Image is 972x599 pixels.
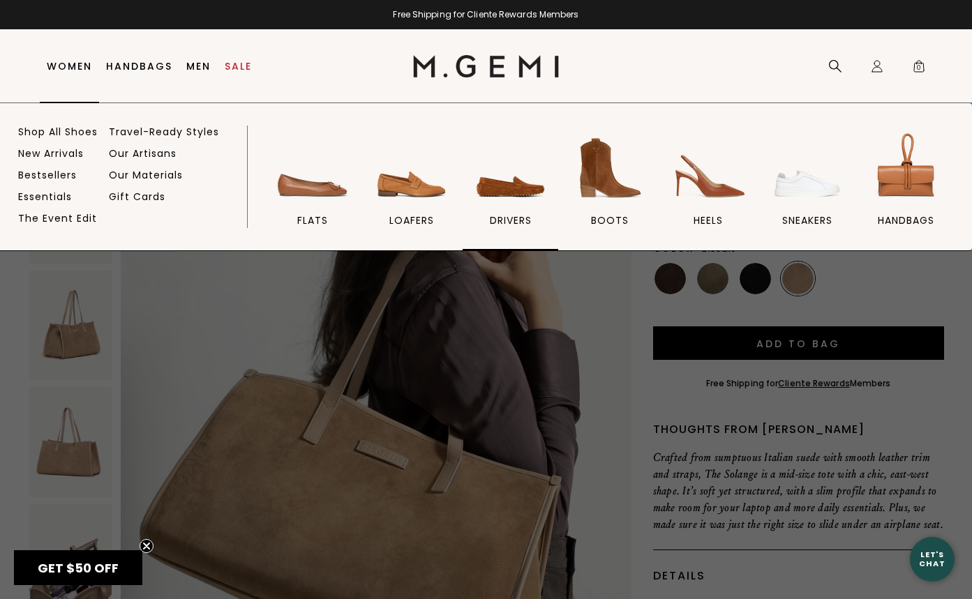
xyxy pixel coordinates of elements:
span: sneakers [782,214,832,227]
span: heels [694,214,723,227]
a: New Arrivals [18,147,84,160]
span: flats [297,214,328,227]
span: BOOTS [591,214,629,227]
button: Close teaser [140,539,154,553]
a: Handbags [106,61,172,72]
a: Gift Cards [109,190,165,203]
img: M.Gemi [413,55,559,77]
a: Essentials [18,190,72,203]
div: GET $50 OFFClose teaser [14,550,142,585]
a: sneakers [760,129,855,250]
img: sneakers [768,129,846,207]
a: Travel-Ready Styles [109,126,219,138]
img: heels [669,129,747,207]
a: Women [47,61,92,72]
a: Our Artisans [109,147,177,160]
span: GET $50 OFF [38,559,119,577]
img: BOOTS [571,129,649,207]
a: drivers [463,129,558,250]
img: flats [274,129,352,207]
a: Our Materials [109,169,183,181]
a: Sale [225,61,252,72]
a: loafers [364,129,460,250]
div: Let's Chat [910,550,955,568]
a: handbags [858,129,954,250]
a: The Event Edit [18,212,97,225]
span: 0 [912,62,926,76]
a: Bestsellers [18,169,77,181]
a: flats [265,129,361,250]
img: handbags [867,129,945,207]
a: BOOTS [562,129,657,250]
img: loafers [373,129,451,207]
a: heels [661,129,756,250]
a: Men [186,61,211,72]
span: drivers [490,214,532,227]
span: handbags [878,214,934,227]
img: drivers [472,129,550,207]
span: loafers [389,214,434,227]
a: Shop All Shoes [18,126,98,138]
